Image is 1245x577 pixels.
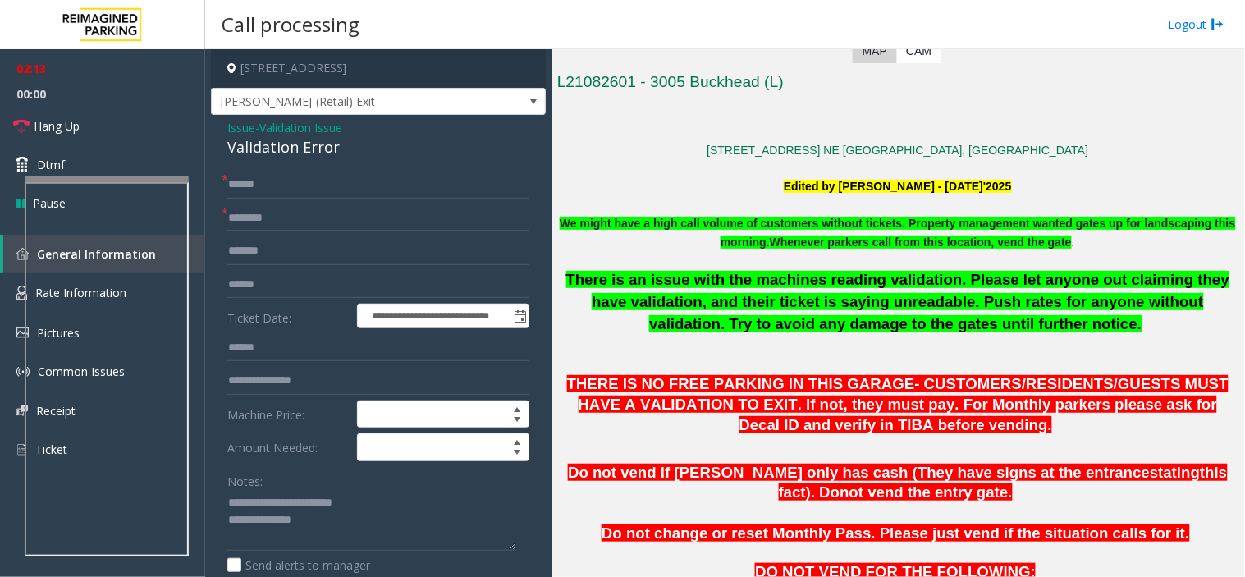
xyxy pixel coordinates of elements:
span: stating [1150,464,1200,481]
a: [STREET_ADDRESS] NE [GEOGRAPHIC_DATA], [GEOGRAPHIC_DATA] [707,144,1089,157]
label: Machine Price: [223,401,353,428]
img: 'icon' [16,405,28,416]
span: Increase value [506,434,529,447]
span: THERE IS NO FREE PARKING IN THIS GARAGE- CUSTOMERS/RESIDENTS/GUESTS MUST HAVE A VALIDATION TO EXI... [567,375,1229,433]
span: Decrease value [506,447,529,460]
span: - [255,120,342,135]
a: Logout [1169,16,1224,33]
span: Increase value [506,401,529,414]
span: Issue [227,119,255,136]
h3: Call processing [213,4,368,44]
img: 'icon' [16,365,30,378]
span: Do not change or reset Monthly Pass. Please just vend if the situation calls for it. [602,524,1189,542]
span: There is an issue with the machines reading validation. Please let anyone out claiming they have ... [566,271,1230,332]
span: not vend the entry gate. [840,483,1013,501]
label: Amount Needed: [223,433,353,461]
label: Ticket Date: [223,304,353,328]
div: Validation Error [227,136,529,158]
img: 'icon' [16,327,29,338]
b: Whenever parkers call from this location, vend the gate [770,236,1072,249]
span: Toggle popup [510,305,529,327]
b: Edited by [PERSON_NAME] - [DATE]'2025 [784,180,1012,193]
label: Notes: [227,467,263,490]
span: this fact). Do [779,464,1228,501]
img: 'icon' [16,248,29,260]
span: Validation Issue [259,119,342,136]
img: 'icon' [16,286,27,300]
h3: L21082601 - 3005 Buckhead (L) [557,71,1238,98]
a: General Information [3,235,205,273]
span: We might have a high call volume of customers without tickets. Property management wanted gates u... [560,217,1236,248]
span: [PERSON_NAME] (Retail) Exit [212,89,478,115]
span: Dtmf [37,156,65,173]
h4: [STREET_ADDRESS] [211,49,546,88]
img: logout [1211,16,1224,33]
label: Map [853,39,897,63]
span: Decrease value [506,414,529,428]
span: Hang Up [34,117,80,135]
img: 'icon' [16,442,27,457]
span: . [770,236,1075,249]
span: Do not vend if [PERSON_NAME] only has cash (They have signs at the entrance [568,464,1150,481]
label: Send alerts to manager [227,556,370,574]
label: CAM [896,39,941,63]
